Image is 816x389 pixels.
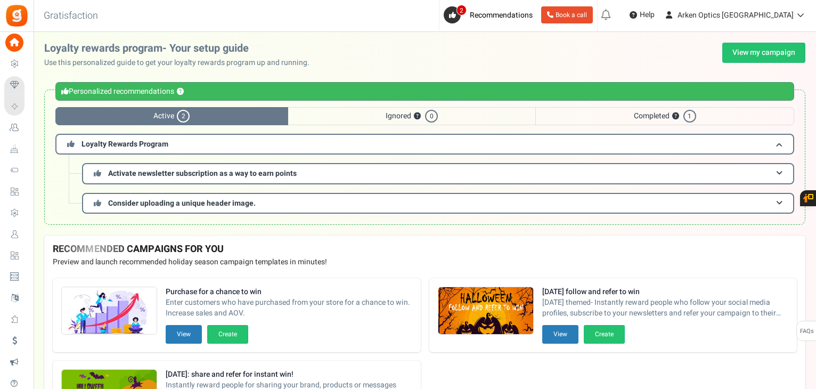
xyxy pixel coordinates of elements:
[44,58,318,68] p: Use this personalized guide to get your loyalty rewards program up and running.
[625,6,659,23] a: Help
[108,168,297,179] span: Activate newsletter subscription as a way to earn points
[55,107,288,125] span: Active
[683,110,696,123] span: 1
[44,43,318,54] h2: Loyalty rewards program- Your setup guide
[542,325,578,344] button: View
[166,287,412,297] strong: Purchase for a chance to win
[166,297,412,319] span: Enter customers who have purchased from your store for a chance to win. Increase sales and AOV.
[108,198,256,209] span: Consider uploading a unique header image.
[62,287,157,335] img: Recommended Campaigns
[535,107,794,125] span: Completed
[542,287,789,297] strong: [DATE] follow and refer to win
[541,6,593,23] a: Book a call
[81,139,168,150] span: Loyalty Rewards Program
[672,113,679,120] button: ?
[542,297,789,319] span: [DATE] themed- Instantly reward people who follow your social media profiles, subscribe to your n...
[678,10,794,21] span: Arken Optics [GEOGRAPHIC_DATA]
[177,110,190,123] span: 2
[177,88,184,95] button: ?
[799,321,814,342] span: FAQs
[5,4,29,28] img: Gratisfaction
[444,6,537,23] a: 2 Recommendations
[32,5,110,27] h3: Gratisfaction
[425,110,438,123] span: 0
[53,244,797,255] h4: RECOMMENDED CAMPAIGNS FOR YOU
[288,107,536,125] span: Ignored
[470,10,533,21] span: Recommendations
[53,257,797,268] p: Preview and launch recommended holiday season campaign templates in minutes!
[166,369,412,380] strong: [DATE]: share and refer for instant win!
[584,325,625,344] button: Create
[55,82,794,101] div: Personalized recommendations
[456,5,467,15] span: 2
[414,113,421,120] button: ?
[722,43,805,63] a: View my campaign
[207,325,248,344] button: Create
[637,10,655,20] span: Help
[438,287,533,335] img: Recommended Campaigns
[166,325,202,344] button: View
